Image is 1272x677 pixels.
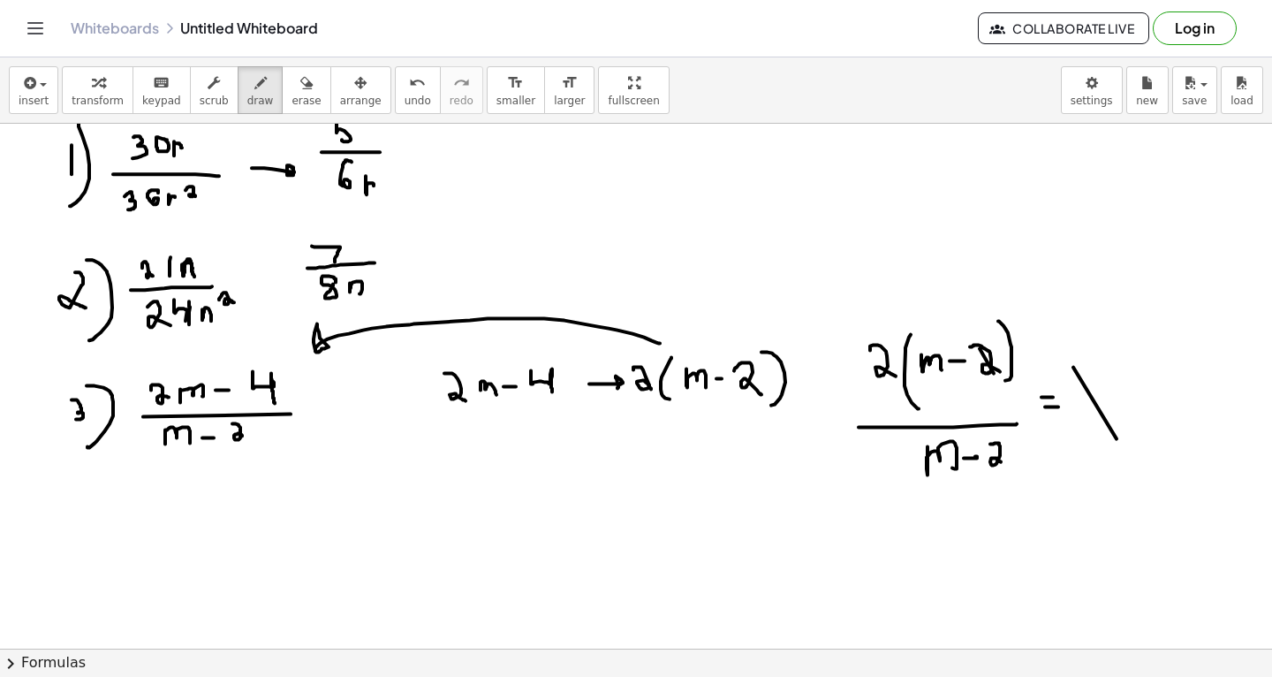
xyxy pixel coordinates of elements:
[1230,95,1253,107] span: load
[395,66,441,114] button: undoundo
[1071,95,1113,107] span: settings
[1182,95,1207,107] span: save
[1153,11,1237,45] button: Log in
[993,20,1134,36] span: Collaborate Live
[507,72,524,94] i: format_size
[598,66,669,114] button: fullscreen
[62,66,133,114] button: transform
[330,66,391,114] button: arrange
[608,95,659,107] span: fullscreen
[72,95,124,107] span: transform
[190,66,238,114] button: scrub
[238,66,284,114] button: draw
[561,72,578,94] i: format_size
[405,95,431,107] span: undo
[554,95,585,107] span: larger
[450,95,473,107] span: redo
[1221,66,1263,114] button: load
[1061,66,1123,114] button: settings
[21,14,49,42] button: Toggle navigation
[340,95,382,107] span: arrange
[453,72,470,94] i: redo
[19,95,49,107] span: insert
[153,72,170,94] i: keyboard
[496,95,535,107] span: smaller
[1136,95,1158,107] span: new
[200,95,229,107] span: scrub
[9,66,58,114] button: insert
[142,95,181,107] span: keypad
[487,66,545,114] button: format_sizesmaller
[1126,66,1169,114] button: new
[1172,66,1217,114] button: save
[291,95,321,107] span: erase
[247,95,274,107] span: draw
[440,66,483,114] button: redoredo
[132,66,191,114] button: keyboardkeypad
[282,66,330,114] button: erase
[978,12,1149,44] button: Collaborate Live
[409,72,426,94] i: undo
[71,19,159,37] a: Whiteboards
[544,66,594,114] button: format_sizelarger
